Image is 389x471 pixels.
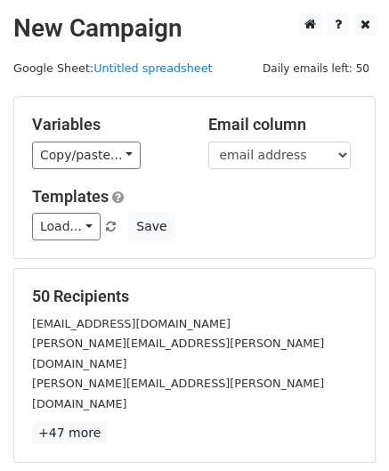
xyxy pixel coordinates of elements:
a: Daily emails left: 50 [256,61,376,75]
small: Google Sheet: [13,61,213,75]
h5: Variables [32,115,182,134]
a: Templates [32,187,109,206]
span: Daily emails left: 50 [256,59,376,78]
h2: New Campaign [13,13,376,44]
a: Copy/paste... [32,142,141,169]
small: [PERSON_NAME][EMAIL_ADDRESS][PERSON_NAME][DOMAIN_NAME] [32,377,324,410]
iframe: Chat Widget [300,386,389,471]
a: Untitled spreadsheet [93,61,212,75]
button: Save [128,213,174,240]
a: +47 more [32,422,107,444]
h5: 50 Recipients [32,287,357,306]
small: [PERSON_NAME][EMAIL_ADDRESS][PERSON_NAME][DOMAIN_NAME] [32,337,324,370]
a: Load... [32,213,101,240]
small: [EMAIL_ADDRESS][DOMAIN_NAME] [32,317,231,330]
h5: Email column [208,115,358,134]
